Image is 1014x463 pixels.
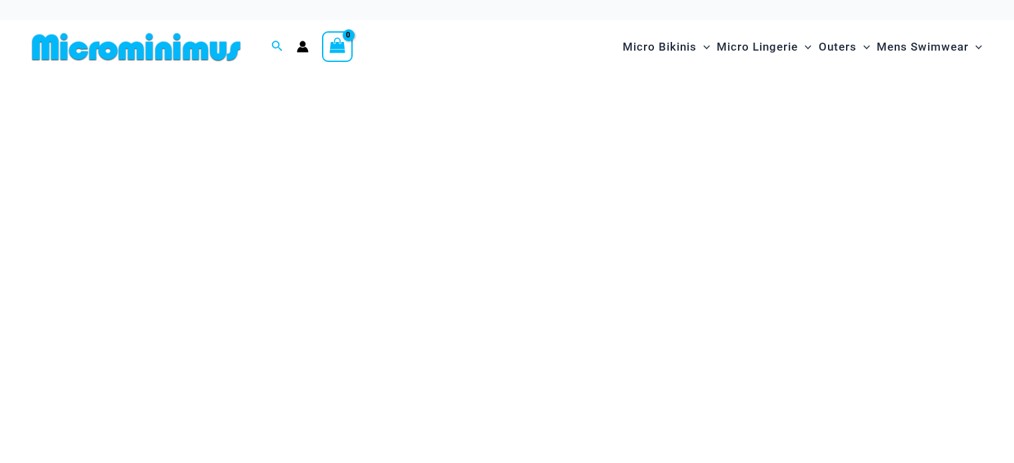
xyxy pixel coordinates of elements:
[969,30,982,64] span: Menu Toggle
[623,30,697,64] span: Micro Bikinis
[857,30,870,64] span: Menu Toggle
[271,39,283,55] a: Search icon link
[873,27,985,67] a: Mens SwimwearMenu ToggleMenu Toggle
[697,30,710,64] span: Menu Toggle
[717,30,798,64] span: Micro Lingerie
[815,27,873,67] a: OutersMenu ToggleMenu Toggle
[798,30,811,64] span: Menu Toggle
[819,30,857,64] span: Outers
[877,30,969,64] span: Mens Swimwear
[27,32,246,62] img: MM SHOP LOGO FLAT
[297,41,309,53] a: Account icon link
[617,25,987,69] nav: Site Navigation
[713,27,815,67] a: Micro LingerieMenu ToggleMenu Toggle
[322,31,353,62] a: View Shopping Cart, empty
[619,27,713,67] a: Micro BikinisMenu ToggleMenu Toggle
